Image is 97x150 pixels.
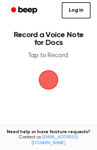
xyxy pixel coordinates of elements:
[6,4,43,17] a: Beep
[12,52,85,60] p: Tap to Record.
[62,2,91,18] a: Log in
[4,135,93,146] span: Contact us
[31,135,78,145] a: [EMAIL_ADDRESS][DOMAIN_NAME]
[39,70,58,90] img: Beep Logo
[12,31,85,47] h1: Record a Voice Note for Docs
